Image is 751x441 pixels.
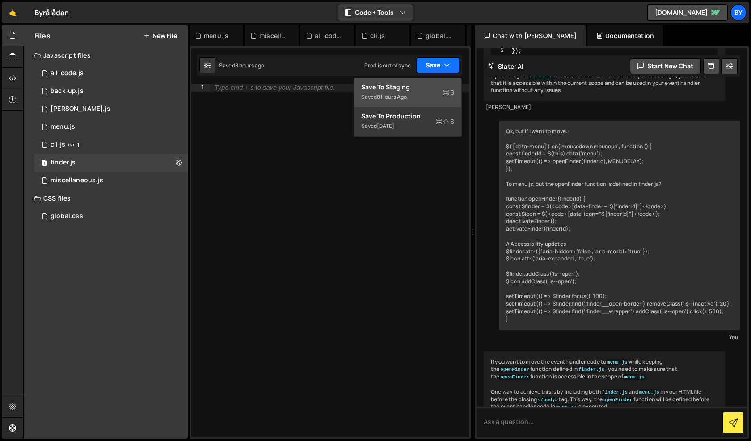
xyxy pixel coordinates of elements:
a: [DOMAIN_NAME] [647,4,728,21]
code: openFinder [499,374,530,380]
div: finder.js [51,159,76,167]
div: Chat with [PERSON_NAME] [475,25,586,46]
code: menu.js [623,374,645,380]
div: Ok, but if I want to move: $('[data-menu]').on('mousedown mouseup', function () { const finderId ... [499,121,740,330]
span: S [443,88,454,97]
div: [DATE] [377,122,394,130]
div: Saved [361,121,454,131]
div: Saved [219,62,265,69]
div: Byrålådan [34,7,69,18]
div: Saved [361,92,454,102]
div: 10338/35579.js [34,64,188,82]
div: 10338/24973.js [34,154,188,172]
div: 6 [492,48,509,54]
div: 10338/45237.js [34,172,188,189]
h2: Slater AI [488,62,524,71]
div: back-up.js [51,87,84,95]
div: menu.js [204,31,228,40]
div: global.css [51,212,83,220]
div: 8 hours ago [377,93,407,101]
div: 8 hours ago [235,62,265,69]
a: By [730,4,747,21]
div: 10338/45273.js [34,100,188,118]
span: 1 [42,160,47,167]
div: 1 [191,84,210,92]
code: openFinder [499,366,530,373]
div: cli.js [51,141,65,149]
div: Type cmd + s to save your Javascript file. [215,84,335,91]
code: menu.js [555,404,577,410]
div: [PERSON_NAME] [486,104,723,111]
code: finder.js [601,389,629,395]
code: </body> [537,397,559,403]
div: 10338/45267.js [34,82,188,100]
div: [PERSON_NAME].js [51,105,110,113]
div: 10338/24192.css [34,207,188,225]
div: global.css [426,31,454,40]
div: Save to Staging [361,83,454,92]
div: Documentation [587,25,663,46]
button: New File [143,32,177,39]
div: miscellaneous.js [259,31,288,40]
div: cli.js [370,31,385,40]
button: Code + Tools [338,4,413,21]
button: Start new chat [630,58,701,74]
div: You [501,332,738,342]
button: Save to StagingS Saved8 hours ago [354,78,461,107]
div: menu.js [51,123,75,131]
span: 1 [77,141,80,148]
code: finder.js [578,366,605,373]
div: Prod is out of sync [364,62,411,69]
div: Save to Production [361,112,454,121]
div: 10338/23371.js [34,136,188,154]
div: CSS files [24,189,188,207]
button: Save [416,57,460,73]
div: all-code.js [51,69,84,77]
a: 🤙 [2,2,24,23]
div: 10338/45238.js [34,118,188,136]
code: openFinder [603,397,633,403]
div: Javascript files [24,46,188,64]
h2: Files [34,31,51,41]
div: all-code.js [315,31,343,40]
div: miscellaneous.js [51,176,103,185]
span: S [436,117,454,126]
button: Save to ProductionS Saved[DATE] [354,107,461,136]
code: menu.js [606,359,628,365]
code: menu.js [638,389,660,395]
